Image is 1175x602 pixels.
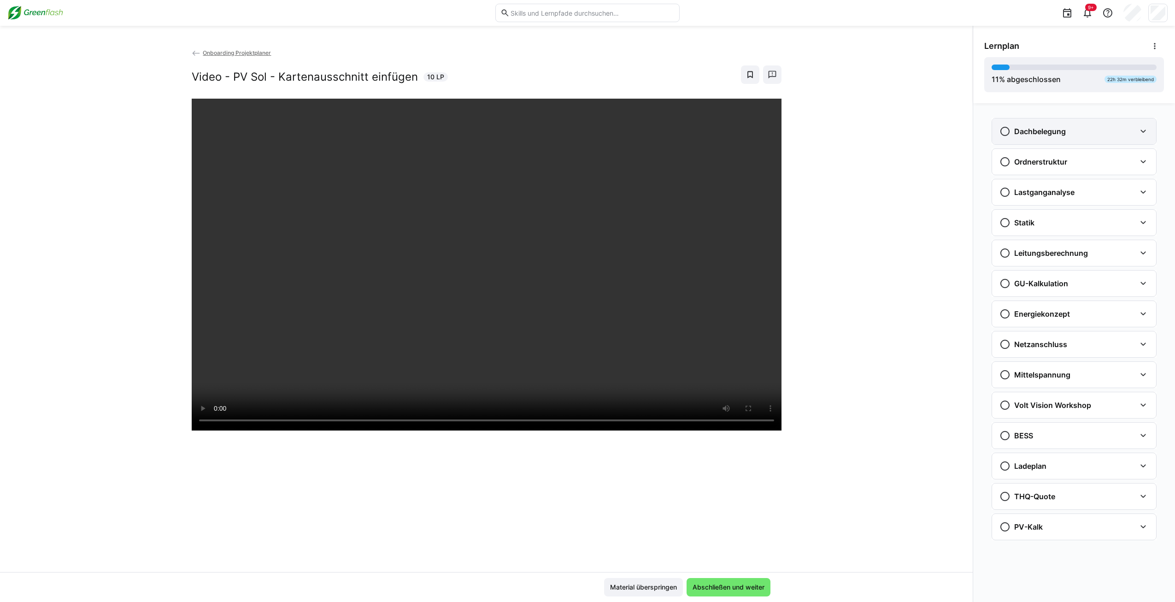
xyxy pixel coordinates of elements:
[1088,5,1094,10] span: 9+
[1014,248,1088,258] h3: Leitungsberechnung
[984,41,1019,51] span: Lernplan
[1014,522,1043,531] h3: PV-Kalk
[1014,401,1091,410] h3: Volt Vision Workshop
[691,583,766,592] span: Abschließen und weiter
[1014,461,1046,471] h3: Ladeplan
[1014,218,1034,227] h3: Statik
[604,578,683,596] button: Material überspringen
[510,9,675,17] input: Skills und Lernpfade durchsuchen…
[192,49,271,56] a: Onboarding Projektplaner
[1014,188,1075,197] h3: Lastganganalyse
[1014,309,1070,319] h3: Energiekonzept
[1014,431,1033,440] h3: BESS
[687,578,770,596] button: Abschließen und weiter
[992,75,999,84] span: 11
[1104,76,1157,83] div: 22h 32m verbleibend
[992,74,1061,85] div: % abgeschlossen
[1014,279,1068,288] h3: GU-Kalkulation
[609,583,678,592] span: Material überspringen
[1014,370,1070,379] h3: Mittelspannung
[427,72,444,82] span: 10 LP
[192,70,418,84] h2: Video - PV Sol - Kartenausschnitt einfügen
[1014,127,1066,136] h3: Dachbelegung
[203,49,271,56] span: Onboarding Projektplaner
[1014,492,1055,501] h3: THQ-Quote
[1014,340,1067,349] h3: Netzanschluss
[1014,157,1067,166] h3: Ordnerstruktur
